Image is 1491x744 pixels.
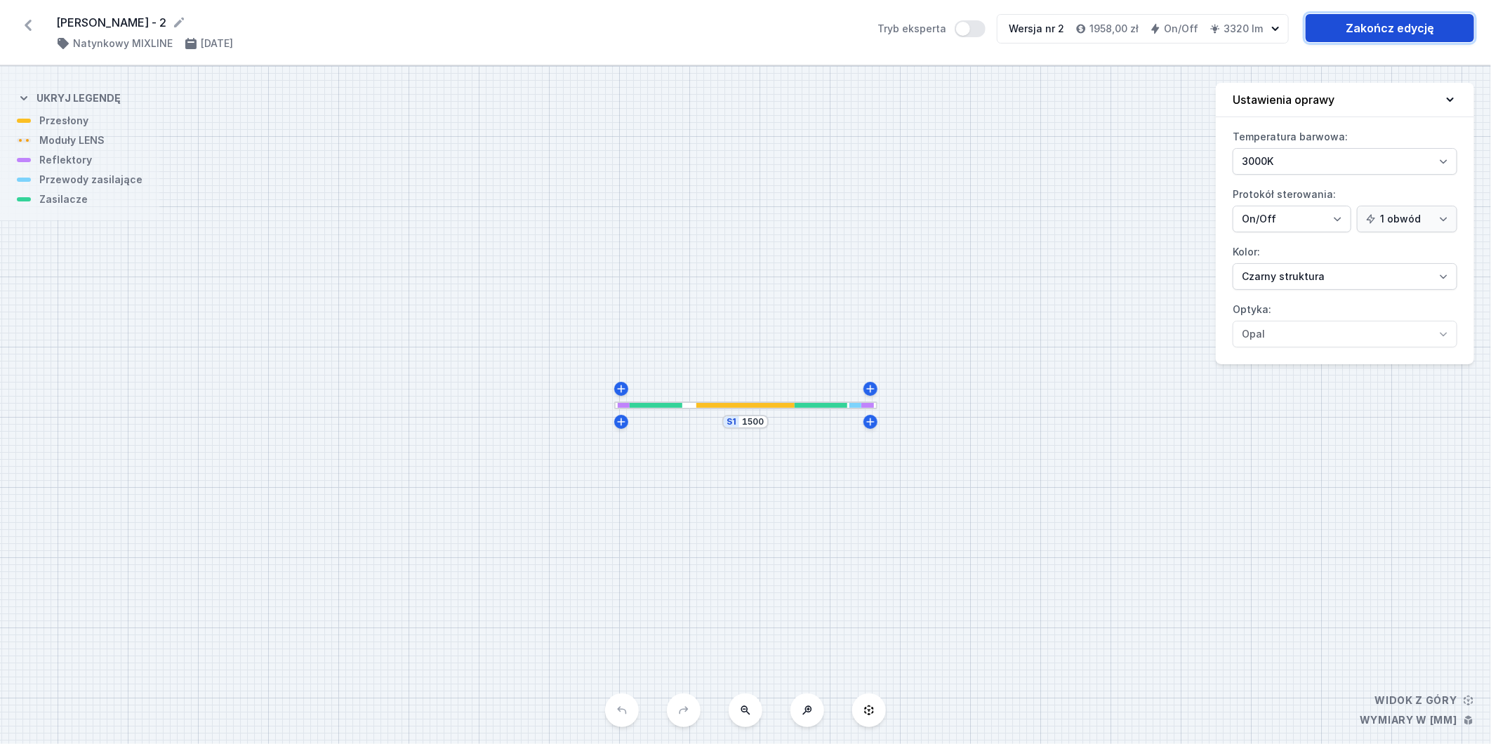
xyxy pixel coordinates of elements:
select: Kolor: [1233,263,1457,290]
h4: Natynkowy MIXLINE [73,36,173,51]
h4: 1958,00 zł [1089,22,1139,36]
label: Optyka: [1233,298,1457,347]
h4: 3320 lm [1224,22,1263,36]
button: Ukryj legendę [17,80,121,114]
button: Tryb eksperta [955,20,986,37]
h4: [DATE] [201,36,233,51]
select: Protokół sterowania: [1357,206,1457,232]
label: Kolor: [1233,241,1457,290]
button: Ustawienia oprawy [1216,83,1474,117]
div: Wersja nr 2 [1009,22,1064,36]
button: Edytuj nazwę projektu [172,15,186,29]
label: Protokół sterowania: [1233,183,1457,232]
select: Optyka: [1233,321,1457,347]
label: Tryb eksperta [877,20,986,37]
a: Zakończ edycję [1306,14,1474,42]
h4: On/Off [1164,22,1198,36]
select: Protokół sterowania: [1233,206,1351,232]
h4: Ukryj legendę [37,91,121,105]
h4: Ustawienia oprawy [1233,91,1334,108]
label: Temperatura barwowa: [1233,126,1457,175]
form: [PERSON_NAME] - 2 [56,14,861,31]
button: Wersja nr 21958,00 złOn/Off3320 lm [997,14,1289,44]
input: Wymiar [mm] [742,416,764,427]
select: Temperatura barwowa: [1233,148,1457,175]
